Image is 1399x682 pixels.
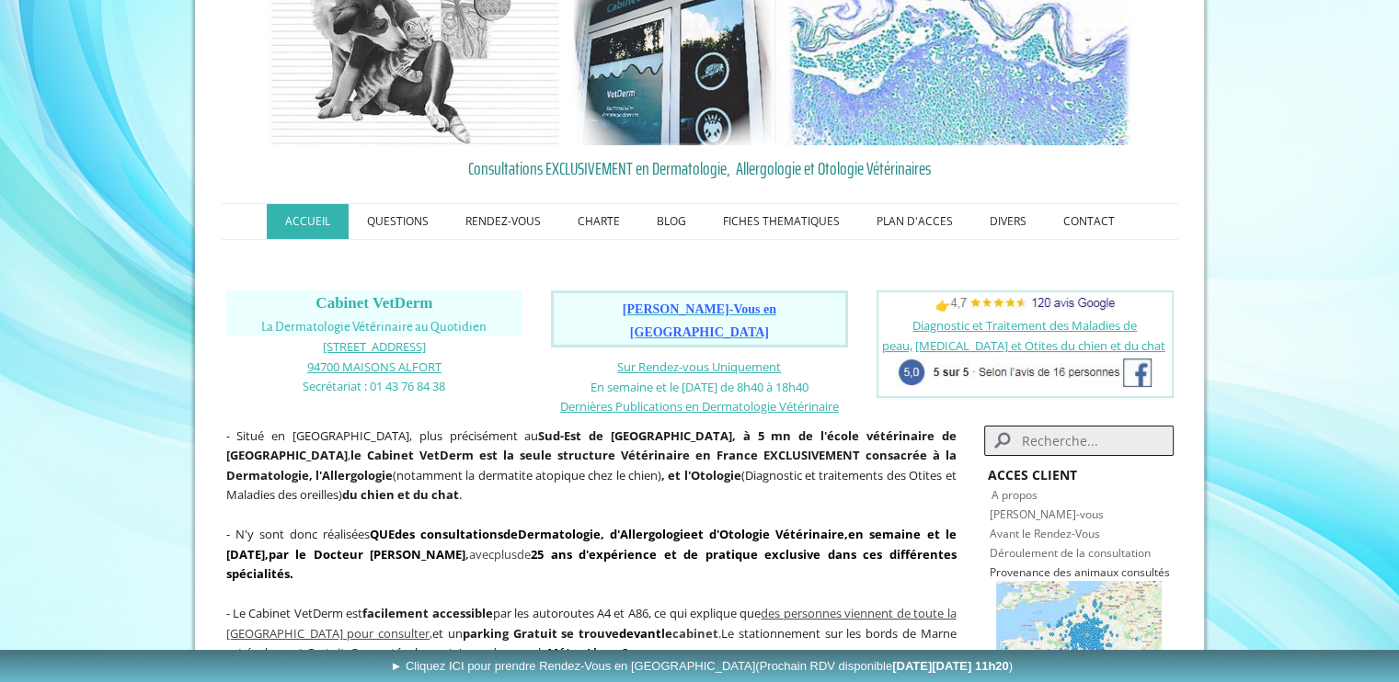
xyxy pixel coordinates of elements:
span: des animaux consultés [1053,564,1170,580]
input: Search [984,426,1173,456]
span: en semaine et le [DATE] [226,526,957,563]
a: ACCUEIL [267,204,349,239]
span: Cabinet VetDerm [315,294,432,312]
span: plus [494,546,517,563]
span: également [396,644,453,661]
strong: Sud-Est de [GEOGRAPHIC_DATA], à 5 mn de l'école vétérinaire de [GEOGRAPHIC_DATA] [226,427,957,464]
a: aire [820,526,844,542]
a: QUESTIONS [349,204,447,239]
strong: accessible [432,605,493,621]
a: Dermatologie [518,526,601,542]
a: [STREET_ADDRESS] [323,337,426,355]
span: P [990,564,996,580]
a: [PERSON_NAME]-Vous en [GEOGRAPHIC_DATA] [623,303,776,339]
a: Consultations EXCLUSIVEMENT en Dermatologie, Allergologie et Otologie Vétérinaires [226,154,1174,182]
a: consultations [420,526,503,542]
span: Dernières Publications en Dermatologie Vétérinaire [560,398,839,415]
span: - N'y sont donc réalisées [226,526,957,582]
span: - Le Cabinet VetDerm est par les autoroutes A4 et A86, ce qui explique que et un Le stationnement... [226,605,957,661]
span: (Prochain RDV disponible ) [755,659,1013,673]
a: rovenance [996,564,1050,580]
a: RENDEZ-VOUS [447,204,559,239]
a: PLAN D'ACCES [858,204,971,239]
strong: ACCES CLIENT [988,466,1077,483]
b: Cabinet VetDerm est la seule structure Vétérinaire en [367,447,711,463]
a: CHARTE [559,204,638,239]
a: BLOG [638,204,705,239]
a: Dernières Publications en Dermatologie Vétérinaire [560,397,839,415]
b: France EXCLUSIVEMENT consacrée à la Dermatologie, l'Allergologie [226,447,957,483]
a: Avant le Rendez-Vous [990,526,1100,541]
strong: le [350,447,361,463]
strong: de , d' et d' [420,526,820,542]
a: DIVERS [971,204,1045,239]
span: 94700 MAISONS ALFORT [307,358,441,375]
b: , [269,546,469,563]
a: A propos [992,487,1038,503]
a: Otologie Vétérin [719,526,820,542]
strong: , [844,526,848,542]
span: En semaine et le [DATE] de 8h40 à 18h40 [591,379,808,395]
span: par le Docteur [PERSON_NAME] [269,546,465,563]
span: . [547,644,631,661]
a: Diagnostic et Traitement des Maladies de peau, [882,317,1138,354]
a: [MEDICAL_DATA] et Otites du chien et du chat [915,337,1165,354]
a: Sur Rendez-vous Uniquement [617,358,781,375]
strong: 25 ans d'expérience et de pratique exclusive dans ces différentes spécialités. [226,546,957,583]
span: cabinet [672,625,718,642]
span: facilement [362,605,429,621]
a: CONTACT [1045,204,1133,239]
span: - Situé en [GEOGRAPHIC_DATA], plus précisément au , (notamment la dermatite atopique chez le chie... [226,427,957,504]
a: [PERSON_NAME]-vous [990,506,1104,522]
span: ► Cliquez ICI pour prendre Rendez-Vous en [GEOGRAPHIC_DATA] [390,659,1013,673]
span: [STREET_ADDRESS] [323,338,426,355]
span: , [226,605,957,642]
span: , [265,546,269,563]
span: avec de [226,526,957,582]
a: Métro Ligne 8 [547,644,628,661]
span: parking Gratuit se trouve le [463,625,718,642]
a: FICHES THEMATIQUES [705,204,858,239]
b: , et l'Otologie [661,467,741,483]
span: . [718,625,721,642]
b: [DATE][DATE] 11h20 [892,659,1009,673]
a: Allergologie [620,526,691,542]
span: La Dermatologie Vétérinaire au Quotidien [261,320,487,334]
span: Secrétariat : 01 43 76 84 38 [303,378,445,394]
a: des personnes viennent de toute la [GEOGRAPHIC_DATA] pour consulter [226,605,957,642]
strong: QUE [370,526,395,542]
strong: du chien et du chat [342,486,459,503]
span: 👉 [935,297,1115,313]
strong: des [395,526,415,542]
a: Déroulement de la consultation [990,545,1151,561]
span: devant [619,625,661,642]
a: 94700 MAISONS ALFORT [307,358,441,375]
